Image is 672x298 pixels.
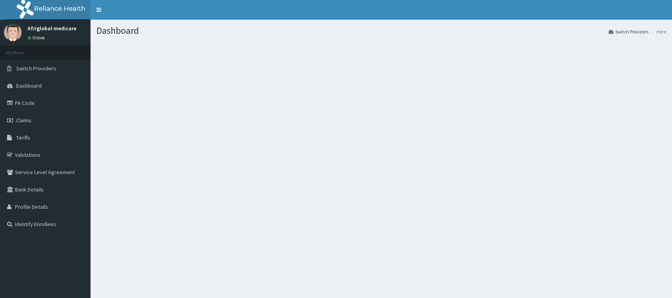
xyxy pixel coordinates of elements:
[28,35,46,40] a: Online
[4,24,22,41] img: User Image
[609,28,648,35] a: Switch Providers
[16,65,56,72] span: Switch Providers
[28,26,76,31] p: Afriglobal medicare
[649,28,666,35] li: Here
[16,117,31,124] span: Claims
[16,134,30,141] span: Tariffs
[16,82,42,89] span: Dashboard
[96,26,666,36] h1: Dashboard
